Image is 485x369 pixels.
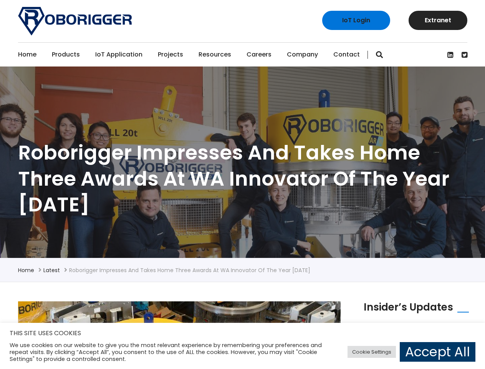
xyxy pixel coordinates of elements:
[18,266,34,274] a: Home
[18,140,467,218] h1: Roborigger impresses and takes home three awards at WA Innovator of the Year [DATE]
[18,7,132,35] img: Roborigger
[287,43,318,66] a: Company
[409,11,467,30] a: Extranet
[52,43,80,66] a: Products
[400,342,475,362] a: Accept All
[348,346,396,358] a: Cookie Settings
[69,266,310,275] li: Roborigger impresses and takes home three awards at WA Innovator of the Year [DATE]
[18,43,36,66] a: Home
[364,321,456,363] p: Get insider's updates and receive our quarterly emails on the latest Roborigger business news & t...
[247,43,271,66] a: Careers
[199,43,231,66] a: Resources
[333,43,360,66] a: Contact
[10,342,336,362] div: We use cookies on our website to give you the most relevant experience by remembering your prefer...
[10,328,475,338] h5: THIS SITE USES COOKIES
[364,301,453,313] h2: Insider’s Updates
[95,43,142,66] a: IoT Application
[43,266,60,274] a: Latest
[322,11,390,30] a: IoT Login
[158,43,183,66] a: Projects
